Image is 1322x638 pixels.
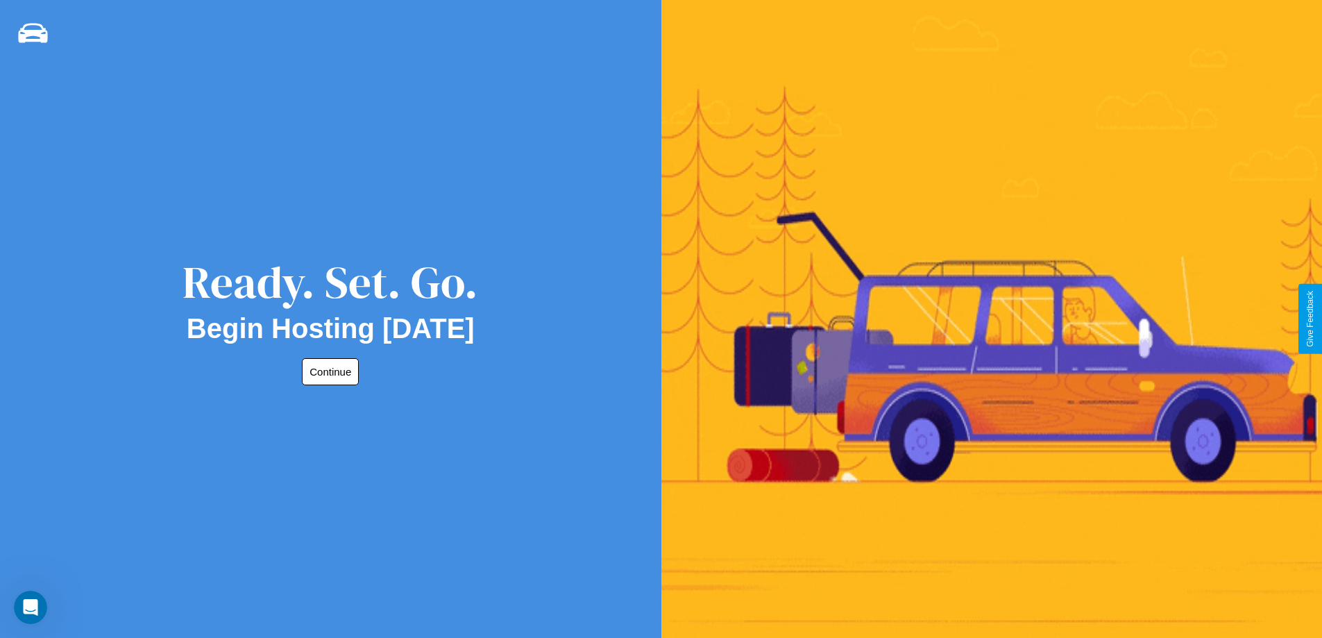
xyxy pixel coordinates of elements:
div: Ready. Set. Go. [183,251,478,313]
button: Continue [302,358,359,385]
h2: Begin Hosting [DATE] [187,313,475,344]
div: Give Feedback [1305,291,1315,347]
iframe: Intercom live chat [14,591,47,624]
